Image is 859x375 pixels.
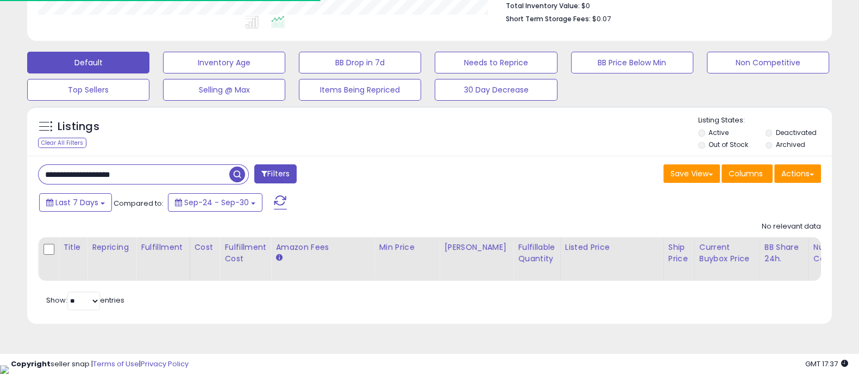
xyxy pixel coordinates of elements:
button: Columns [722,164,773,183]
strong: Copyright [11,359,51,369]
div: Current Buybox Price [699,242,755,265]
h5: Listings [58,119,99,134]
div: Fulfillment [141,242,185,253]
div: Min Price [379,242,435,253]
div: Cost [195,242,216,253]
div: Num of Comp. [813,242,853,265]
div: Listed Price [565,242,659,253]
button: Actions [774,164,821,183]
span: Last 7 Days [55,197,98,208]
div: Fulfillable Quantity [518,242,555,265]
span: Show: entries [46,295,124,305]
label: Archived [775,140,805,149]
span: 2025-10-8 17:37 GMT [805,359,848,369]
span: Columns [729,168,763,179]
button: BB Drop in 7d [299,52,421,73]
button: Non Competitive [707,52,829,73]
button: Save View [663,164,720,183]
button: Needs to Reprice [435,52,557,73]
button: Default [27,52,149,73]
button: Items Being Repriced [299,79,421,101]
div: Amazon Fees [275,242,369,253]
div: [PERSON_NAME] [444,242,509,253]
p: Listing States: [698,115,832,126]
div: No relevant data [762,222,821,232]
button: Selling @ Max [163,79,285,101]
button: BB Price Below Min [571,52,693,73]
button: Top Sellers [27,79,149,101]
div: seller snap | | [11,359,189,370]
button: Sep-24 - Sep-30 [168,193,262,212]
div: Fulfillment Cost [224,242,266,265]
button: Last 7 Days [39,193,112,212]
span: Compared to: [114,198,164,208]
button: Filters [254,164,297,183]
label: Deactivated [775,128,816,137]
div: Title [63,242,83,253]
a: Terms of Use [93,359,139,369]
span: Sep-24 - Sep-30 [184,197,249,208]
div: Clear All Filters [38,138,86,148]
div: Ship Price [668,242,690,265]
a: Privacy Policy [141,359,189,369]
label: Active [708,128,729,137]
label: Out of Stock [708,140,748,149]
div: BB Share 24h. [764,242,804,265]
button: Inventory Age [163,52,285,73]
small: Amazon Fees. [275,253,282,263]
div: Repricing [92,242,131,253]
button: 30 Day Decrease [435,79,557,101]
